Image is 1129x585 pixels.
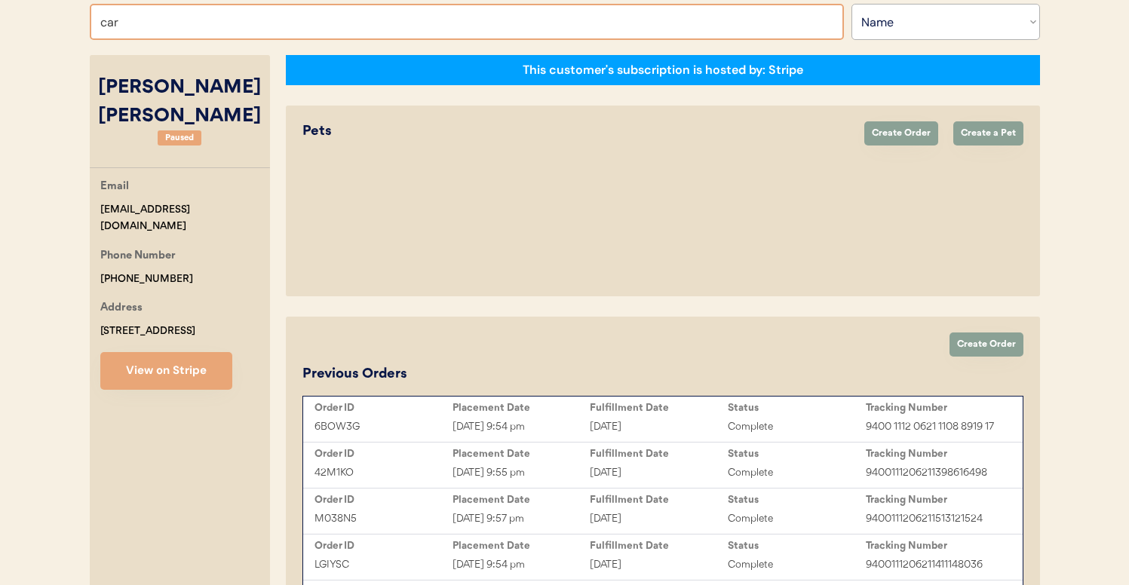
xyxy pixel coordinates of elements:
[590,556,728,574] div: [DATE]
[864,121,938,145] button: Create Order
[453,540,591,552] div: Placement Date
[866,494,1004,506] div: Tracking Number
[866,540,1004,552] div: Tracking Number
[302,364,407,384] div: Previous Orders
[953,121,1023,145] button: Create a Pet
[314,510,453,528] div: M038N5
[100,178,129,197] div: Email
[590,464,728,482] div: [DATE]
[314,402,453,414] div: Order ID
[728,540,866,552] div: Status
[314,556,453,574] div: LGIYSC
[950,332,1023,357] button: Create Order
[302,121,849,142] div: Pets
[866,464,1004,482] div: 9400111206211398616498
[728,418,866,436] div: Complete
[523,62,803,78] div: This customer's subscription is hosted by: Stripe
[100,299,143,318] div: Address
[866,556,1004,574] div: 9400111206211411148036
[453,402,591,414] div: Placement Date
[100,247,176,266] div: Phone Number
[90,74,270,130] div: [PERSON_NAME] [PERSON_NAME]
[100,323,195,340] div: [STREET_ADDRESS]
[314,418,453,436] div: 6BOW3G
[453,510,591,528] div: [DATE] 9:57 pm
[100,271,193,288] div: [PHONE_NUMBER]
[728,510,866,528] div: Complete
[590,418,728,436] div: [DATE]
[314,464,453,482] div: 42M1KO
[100,352,232,390] button: View on Stripe
[728,556,866,574] div: Complete
[453,418,591,436] div: [DATE] 9:54 pm
[728,402,866,414] div: Status
[453,494,591,506] div: Placement Date
[314,448,453,460] div: Order ID
[590,494,728,506] div: Fulfillment Date
[453,464,591,482] div: [DATE] 9:55 pm
[90,4,844,40] input: Search by name
[314,540,453,552] div: Order ID
[728,448,866,460] div: Status
[314,494,453,506] div: Order ID
[590,448,728,460] div: Fulfillment Date
[866,510,1004,528] div: 9400111206211513121524
[453,556,591,574] div: [DATE] 9:54 pm
[866,402,1004,414] div: Tracking Number
[866,448,1004,460] div: Tracking Number
[590,402,728,414] div: Fulfillment Date
[590,540,728,552] div: Fulfillment Date
[100,201,270,236] div: [EMAIL_ADDRESS][DOMAIN_NAME]
[590,510,728,528] div: [DATE]
[728,494,866,506] div: Status
[866,418,1004,436] div: 9400 1112 0621 1108 8919 17
[728,464,866,482] div: Complete
[453,448,591,460] div: Placement Date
